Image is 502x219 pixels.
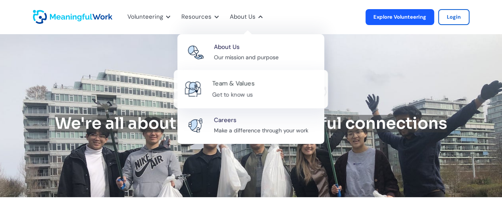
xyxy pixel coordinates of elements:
[214,42,240,52] div: About Us
[188,118,204,132] img: Career Icon
[123,4,173,30] div: Volunteering
[177,30,324,144] nav: About Us
[177,107,324,144] a: Career IconCareersMake a difference through your work
[188,45,204,59] img: Connecting Icon
[230,12,256,22] div: About Us
[365,9,434,25] a: Explore Volunteering
[127,12,163,22] div: Volunteering
[177,34,324,71] a: Connecting IconAbout UsOur mission and purpose
[212,89,253,99] div: Get to know us
[225,4,265,30] div: About Us
[214,126,308,136] div: Make a difference through your work
[214,53,279,62] div: Our mission and purpose
[181,12,212,22] div: Resources
[438,9,469,25] a: Login
[177,4,221,30] div: Resources
[55,115,447,132] h1: We're all about building purposeful connections
[173,70,328,108] a: About Us IconTeam & ValuesGet to know us
[185,81,201,96] img: About Us Icon
[33,10,53,24] a: home
[212,78,254,89] div: Team & Values
[214,115,237,126] div: Careers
